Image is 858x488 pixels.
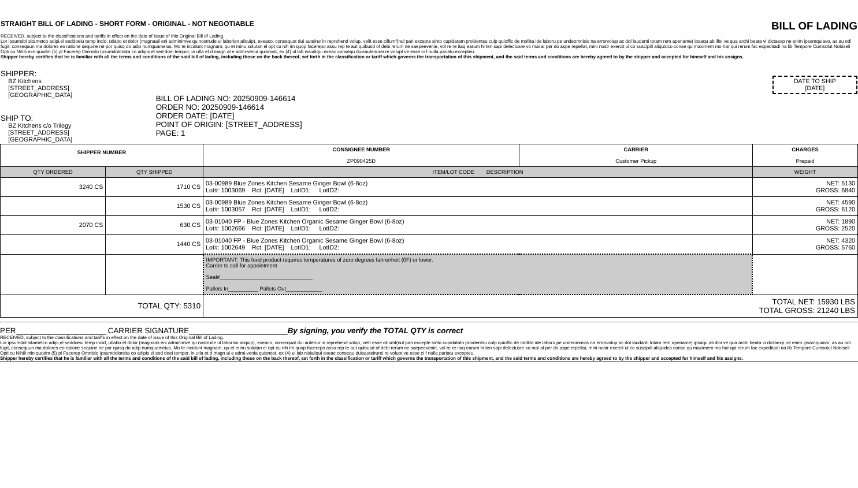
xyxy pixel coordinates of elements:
div: BILL OF LADING [627,20,857,32]
td: NET: 5130 GROSS: 6840 [752,178,857,197]
td: ITEM/LOT CODE DESCRIPTION [203,167,753,178]
td: NET: 4320 GROSS: 5760 [752,235,857,255]
div: SHIPPER: [1,69,155,78]
span: By signing, you verify the TOTAL QTY is correct [288,326,463,335]
div: DATE TO SHIP [DATE] [772,76,857,94]
td: NET: 1890 GROSS: 2520 [752,216,857,235]
div: BILL OF LADING NO: 20250909-146614 ORDER NO: 20250909-146614 ORDER DATE: [DATE] POINT OF ORIGIN: ... [156,94,857,137]
div: BZ Kitchens c/o Trilogy [STREET_ADDRESS] [GEOGRAPHIC_DATA] [8,122,154,143]
td: QTY SHIPPED [106,167,203,178]
td: IMPORTANT: This food product requires temperatures of zero degrees fahrenheit (0F) or lower. Carr... [203,254,753,295]
td: 3240 CS [1,178,106,197]
td: 1530 CS [106,197,203,216]
td: 03-00989 Blue Zones Kitchen Sesame Ginger Bowl (6-8oz) Lot#: 1003069 Rct: [DATE] LotID1: LotID2: [203,178,753,197]
div: Customer Pickup [522,158,750,164]
td: CHARGES [752,144,857,167]
td: 1440 CS [106,235,203,255]
td: 630 CS [106,216,203,235]
div: SHIP TO: [1,114,155,122]
td: 03-01040 FP - Blue Zones Kitchen Organic Sesame Ginger Bowl (6-8oz) Lot#: 1002649 Rct: [DATE] Lot... [203,235,753,255]
td: 2070 CS [1,216,106,235]
div: ZP090425D [206,158,517,164]
td: CONSIGNEE NUMBER [203,144,519,167]
div: Shipper hereby certifies that he is familiar with all the terms and conditions of the said bill o... [1,54,857,59]
td: QTY ORDERED [1,167,106,178]
td: 03-00989 Blue Zones Kitchen Sesame Ginger Bowl (6-8oz) Lot#: 1003057 Rct: [DATE] LotID1: LotID2: [203,197,753,216]
td: 1710 CS [106,178,203,197]
td: NET: 4590 GROSS: 6120 [752,197,857,216]
td: TOTAL QTY: 5310 [1,295,203,318]
div: Prepaid [755,158,855,164]
td: SHIPPER NUMBER [1,144,203,167]
td: TOTAL NET: 15930 LBS TOTAL GROSS: 21240 LBS [203,295,858,318]
div: BZ Kitchens [STREET_ADDRESS] [GEOGRAPHIC_DATA] [8,78,154,99]
td: WEIGHT [752,167,857,178]
td: CARRIER [519,144,753,167]
td: 03-01040 FP - Blue Zones Kitchen Organic Sesame Ginger Bowl (6-8oz) Lot#: 1002666 Rct: [DATE] Lot... [203,216,753,235]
